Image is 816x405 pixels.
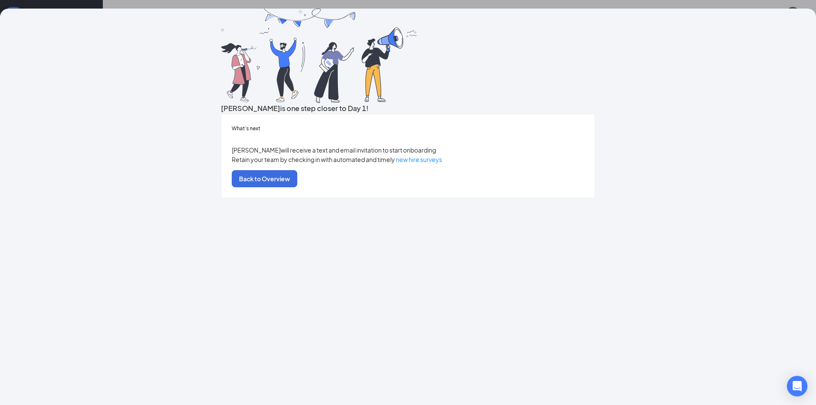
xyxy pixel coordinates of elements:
a: new hire surveys [396,156,442,163]
h3: [PERSON_NAME] is one step closer to Day 1! [221,103,595,114]
div: Open Intercom Messenger [787,376,807,396]
h5: What’s next [232,125,584,132]
p: Retain your team by checking in with automated and timely [232,155,584,164]
p: [PERSON_NAME] will receive a text and email invitation to start onboarding [232,145,584,155]
button: Back to Overview [232,170,297,187]
img: you are all set [221,9,418,103]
